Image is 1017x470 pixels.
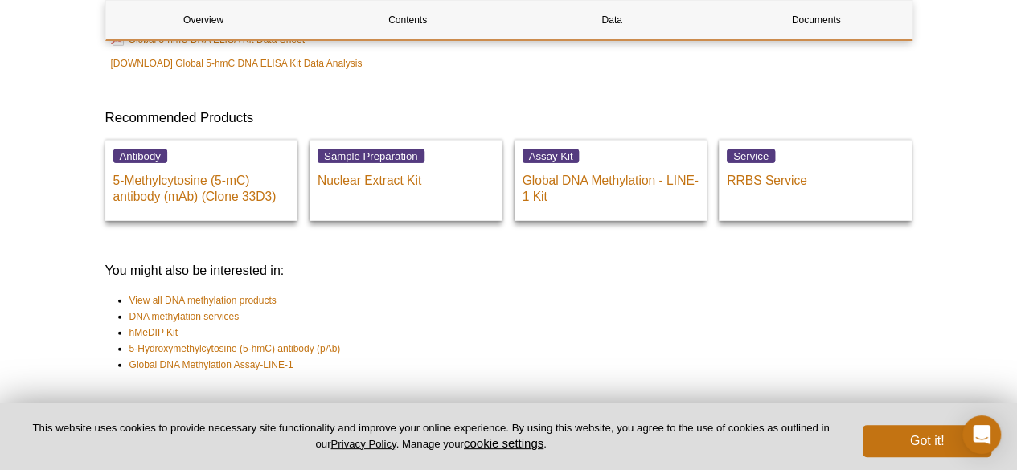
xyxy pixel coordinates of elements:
p: This website uses cookies to provide necessary site functionality and improve your online experie... [26,421,836,452]
a: Documents [719,1,914,39]
a: [DOWNLOAD] Global 5-hmC DNA ELISA Kit Data Analysis [111,55,363,72]
a: Sample Preparation Nuclear Extract Kit [310,140,502,221]
a: 5-Hydroxymethylcytosine (5-hmC) antibody (pAb) [129,341,341,357]
p: RRBS Service [727,165,904,189]
a: Assay Kit Global DNA Methylation - LINE-1 Kit [515,140,707,221]
h3: You might also be interested in: [105,261,912,280]
span: Sample Preparation [318,149,424,163]
a: View all DNA methylation products [129,292,277,309]
a: Overview [106,1,301,39]
p: Global DNA Methylation - LINE-1 Kit [523,165,699,205]
p: 5-Methylcytosine (5-mC) antibody (mAb) (Clone 33D3) [113,165,290,205]
p: Nuclear Extract Kit [318,165,494,189]
span: Assay Kit [523,149,580,163]
h3: Recommended Products [105,108,912,128]
div: Open Intercom Messenger [962,415,1001,454]
button: Got it! [863,425,991,457]
a: Antibody 5-Methylcytosine (5-mC) antibody (mAb) (Clone 33D3) [105,140,298,221]
button: cookie settings [464,436,543,450]
a: hMeDIP Kit [129,325,178,341]
a: Service RRBS Service [719,140,912,221]
a: Global DNA Methylation Assay-LINE-1 [129,357,293,373]
a: Contents [310,1,506,39]
span: Antibody [113,149,167,163]
a: DNA methylation services [129,309,240,325]
a: Data [515,1,710,39]
a: Privacy Policy [330,438,396,450]
span: Service [727,149,775,163]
